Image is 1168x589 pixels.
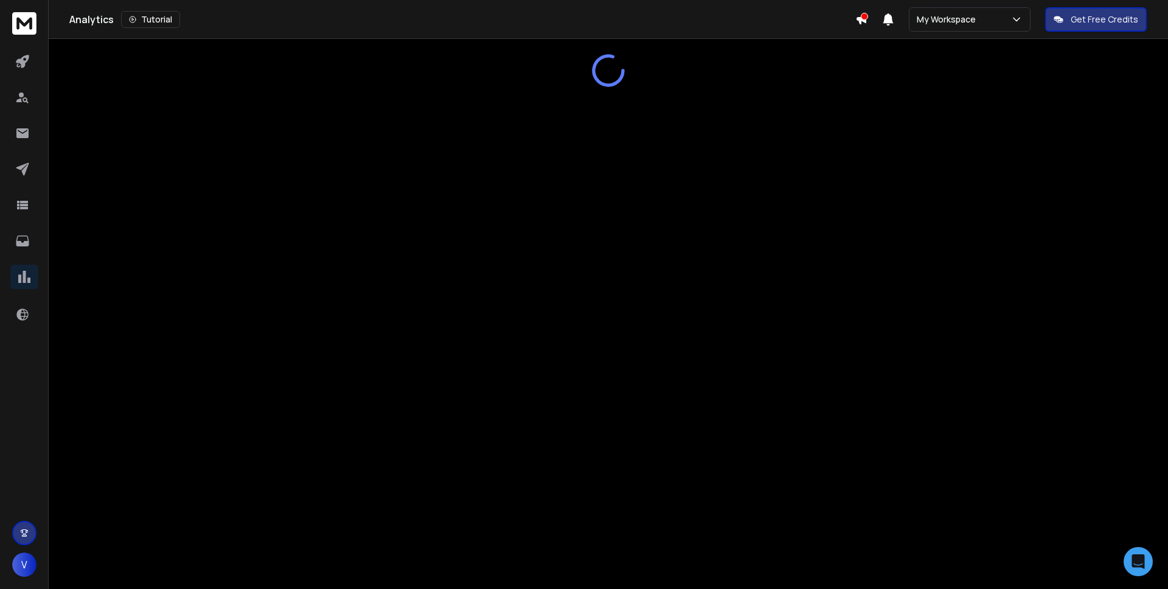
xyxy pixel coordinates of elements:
div: Open Intercom Messenger [1124,547,1153,576]
button: Tutorial [121,11,180,28]
div: Analytics [69,11,855,28]
button: Get Free Credits [1045,7,1147,32]
p: Get Free Credits [1071,13,1138,26]
button: V [12,552,36,577]
p: My Workspace [917,13,981,26]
